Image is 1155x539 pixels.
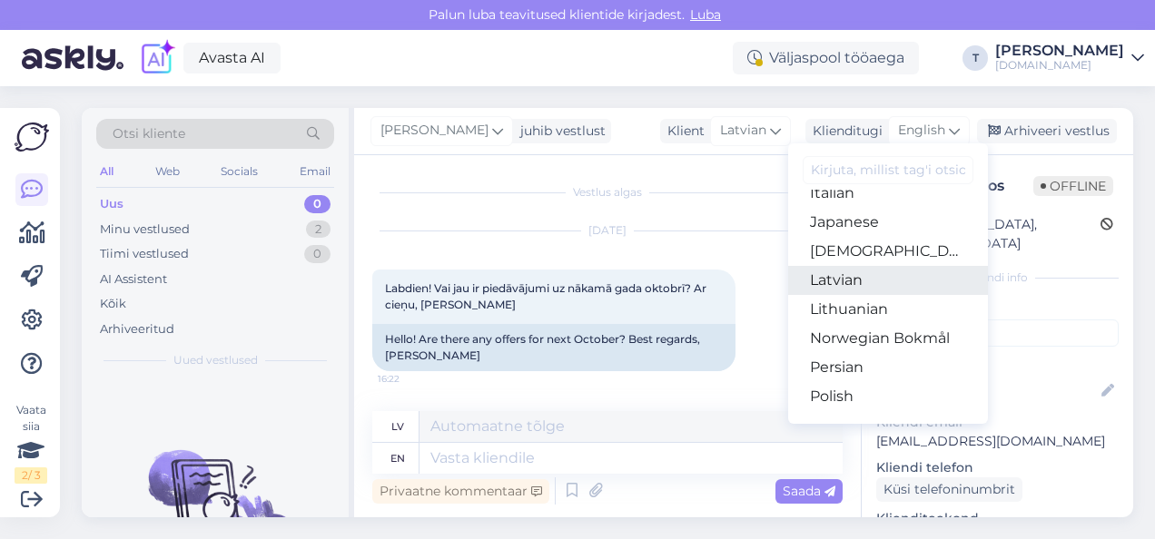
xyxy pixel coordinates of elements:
[876,458,1119,477] p: Kliendi telefon
[685,6,726,23] span: Luba
[876,413,1119,432] p: Kliendi email
[372,324,735,371] div: Hello! Are there any offers for next October? Best regards, [PERSON_NAME]
[306,220,331,239] div: 2
[660,122,705,141] div: Klient
[876,354,1119,373] p: Kliendi nimi
[876,297,1119,316] p: Kliendi tag'id
[15,402,47,484] div: Vaata siia
[378,372,446,386] span: 16:22
[962,45,988,71] div: T
[385,281,709,311] span: Labdien! Vai jau ir piedāvājumi uz nākamā gada oktobrī? Ar cieņu, [PERSON_NAME]
[876,432,1119,451] p: [EMAIL_ADDRESS][DOMAIN_NAME]
[304,195,331,213] div: 0
[513,122,606,141] div: juhib vestlust
[876,269,1119,286] div: Kliendi info
[977,119,1117,143] div: Arhiveeri vestlus
[100,295,126,313] div: Kõik
[876,477,1022,502] div: Küsi telefoninumbrit
[100,245,189,263] div: Tiimi vestlused
[15,122,49,152] img: Askly Logo
[788,353,988,382] a: Persian
[100,195,123,213] div: Uus
[1033,176,1113,196] span: Offline
[304,245,331,263] div: 0
[391,411,404,442] div: lv
[138,39,176,77] img: explore-ai
[995,58,1124,73] div: [DOMAIN_NAME]
[803,156,973,184] input: Kirjuta, millist tag'i otsid
[183,43,281,73] a: Avasta AI
[100,220,190,239] div: Minu vestlused
[882,215,1101,253] div: [GEOGRAPHIC_DATA], [GEOGRAPHIC_DATA]
[788,266,988,295] a: Latvian
[152,160,183,183] div: Web
[876,509,1119,528] p: Klienditeekond
[380,121,489,141] span: [PERSON_NAME]
[733,42,919,74] div: Väljaspool tööaega
[372,479,549,504] div: Privaatne kommentaar
[788,411,988,440] a: Portuguese
[995,44,1124,58] div: [PERSON_NAME]
[788,208,988,237] a: Japanese
[96,160,117,183] div: All
[788,324,988,353] a: Norwegian Bokmål
[995,44,1144,73] a: [PERSON_NAME][DOMAIN_NAME]
[788,237,988,266] a: [DEMOGRAPHIC_DATA]
[100,270,167,289] div: AI Assistent
[876,319,1119,347] input: Lisa tag
[788,295,988,324] a: Lithuanian
[173,352,258,368] span: Uued vestlused
[390,443,405,474] div: en
[805,122,883,141] div: Klienditugi
[877,381,1098,401] input: Lisa nimi
[898,121,945,141] span: English
[783,483,835,499] span: Saada
[788,179,988,208] a: Italian
[720,121,766,141] span: Latvian
[217,160,262,183] div: Socials
[296,160,334,183] div: Email
[372,222,843,239] div: [DATE]
[15,467,47,484] div: 2 / 3
[372,184,843,201] div: Vestlus algas
[100,320,174,338] div: Arhiveeritud
[113,124,185,143] span: Otsi kliente
[788,382,988,411] a: Polish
